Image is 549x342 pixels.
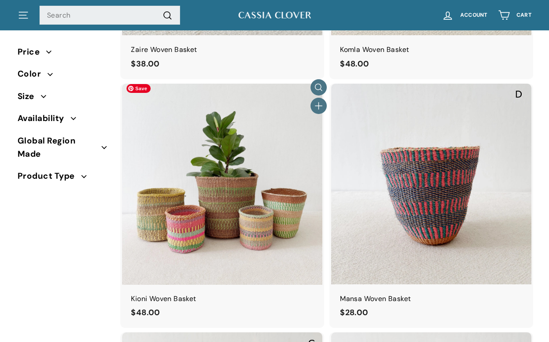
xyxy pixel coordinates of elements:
span: Save [126,84,151,93]
a: Cart [493,2,537,28]
button: Price [18,43,108,65]
span: Availability [18,112,71,125]
input: Search [40,6,180,25]
span: Price [18,45,46,59]
button: Availability [18,110,108,132]
span: Color [18,67,47,81]
span: $38.00 [131,59,159,69]
button: Product Type [18,167,108,189]
span: $48.00 [340,59,369,69]
span: Size [18,90,41,103]
span: Account [460,12,488,18]
a: Kioni Woven Basket [122,84,322,328]
div: Komla Woven Basket [340,44,523,55]
a: Mansa Woven Basket [331,84,531,328]
span: Global Region Made [18,134,101,161]
a: Account [437,2,493,28]
button: Size [18,88,108,110]
span: $28.00 [340,307,368,318]
span: $48.00 [131,307,160,318]
div: Zaire Woven Basket [131,44,314,55]
span: Product Type [18,169,81,183]
button: Color [18,65,108,87]
button: Global Region Made [18,132,108,168]
span: Cart [516,12,531,18]
div: Kioni Woven Basket [131,293,314,305]
div: Mansa Woven Basket [340,293,523,305]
